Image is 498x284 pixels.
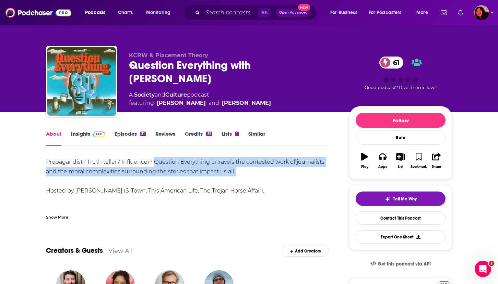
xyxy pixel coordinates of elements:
span: Tell Me Why [393,196,417,202]
button: Share [428,148,446,173]
div: 1 [235,132,239,136]
span: and [209,99,219,107]
button: open menu [412,7,437,18]
span: and [155,91,165,98]
button: open menu [141,7,179,18]
a: About [46,131,61,146]
div: A podcast [129,91,271,107]
a: Brian Reed [157,99,206,107]
a: InsightsPodchaser Pro [71,131,105,146]
a: 61 [379,57,403,69]
span: Charts [118,8,133,17]
div: 61Good podcast? Give it some love! [349,52,452,95]
a: Credits31 [185,131,212,146]
span: 1 [489,261,494,266]
button: Bookmark [410,148,427,173]
button: Export One-Sheet [356,230,446,244]
button: open menu [80,7,114,18]
button: open menu [325,7,366,18]
span: ⌘ K [258,8,271,17]
img: Podchaser Pro [93,132,105,137]
img: Question Everything with Brian Reed [47,47,116,116]
input: Search podcasts, credits, & more... [203,7,258,18]
div: 31 [140,132,146,136]
div: Add Creators [282,245,329,257]
span: featuring [129,99,271,107]
button: Show profile menu [474,5,489,20]
button: tell me why sparkleTell Me Why [356,192,446,206]
a: Similar [248,131,265,146]
div: Apps [378,165,387,169]
span: Podcasts [85,8,105,17]
span: Logged in as Kathryn-Musilek [474,5,489,20]
div: Rate [356,131,446,145]
a: Episodes31 [115,131,146,146]
a: Show notifications dropdown [438,7,450,18]
button: Follow [356,113,446,128]
span: Good podcast? Give it some love! [365,85,437,90]
div: List [398,165,403,169]
a: Robyn Semien [222,99,271,107]
span: Monitoring [146,8,170,17]
a: Lists1 [222,131,239,146]
span: Get this podcast via API [378,261,431,267]
button: Play [356,148,373,173]
div: Share [432,165,441,169]
span: Open Advanced [279,11,308,14]
a: Culture [165,91,187,98]
div: Play [361,165,368,169]
a: Creators & Guests [46,246,103,255]
button: Open AdvancedNew [276,9,311,17]
span: For Podcasters [369,8,402,17]
a: Reviews [155,131,175,146]
a: Show notifications dropdown [455,7,466,18]
div: Bookmark [411,165,427,169]
span: 61 [386,57,403,69]
div: Propagandist? Truth teller? Influencer? Question Everything unravels the contested work of journa... [46,157,329,244]
a: Contact This Podcast [356,211,446,225]
button: Apps [373,148,391,173]
span: More [416,8,428,17]
a: View All [108,247,133,254]
img: tell me why sparkle [385,196,390,202]
span: For Business [330,8,357,17]
button: List [392,148,410,173]
span: New [298,4,310,11]
div: 31 [206,132,212,136]
a: Society [134,91,155,98]
a: Get this podcast via API [365,256,436,272]
div: Search podcasts, credits, & more... [190,5,323,21]
button: open menu [364,7,412,18]
img: Podchaser - Follow, Share and Rate Podcasts [5,6,71,19]
img: User Profile [474,5,489,20]
a: Charts [114,7,137,18]
span: KCRW & Placement Theory [129,52,208,59]
iframe: Intercom live chat [475,261,491,277]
